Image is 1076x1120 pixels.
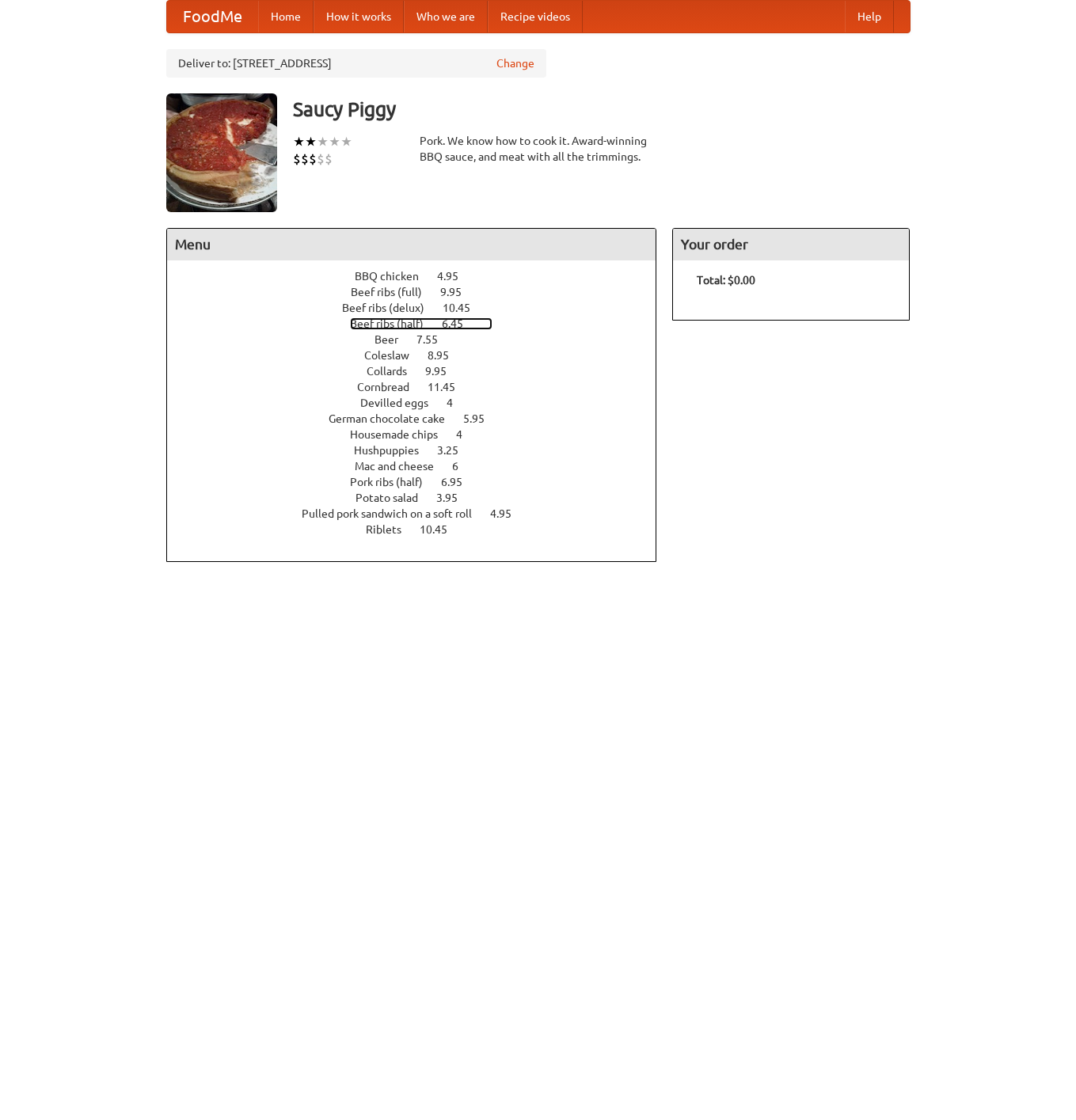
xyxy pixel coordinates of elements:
li: $ [301,150,309,168]
a: BBQ chicken 4.95 [355,270,488,283]
a: Recipe videos [488,1,583,32]
a: FoodMe [167,1,258,32]
a: Who we are [404,1,488,32]
span: 5.95 [463,412,500,425]
a: Home [258,1,314,32]
li: $ [293,150,301,168]
span: 4.95 [437,270,474,283]
span: Mac and cheese [355,460,450,473]
span: Housemade chips [350,428,454,441]
span: Riblets [366,523,417,536]
span: Beef ribs (delux) [342,302,440,314]
span: 6.95 [441,476,478,488]
span: Beef ribs (full) [351,286,438,298]
span: 4 [456,428,478,441]
a: Hushpuppies 3.25 [354,444,488,457]
span: 6.45 [442,317,479,330]
span: Collards [367,365,423,378]
span: 7.55 [416,333,454,346]
span: 6 [452,460,474,473]
a: Beef ribs (delux) 10.45 [342,302,500,314]
a: Devilled eggs 4 [360,397,482,409]
span: German chocolate cake [329,412,461,425]
span: Pork ribs (half) [350,476,439,488]
li: ★ [305,133,317,150]
span: 9.95 [425,365,462,378]
span: Cornbread [357,381,425,393]
a: Beer 7.55 [375,333,467,346]
a: Mac and cheese 6 [355,460,488,473]
span: 4 [447,397,469,409]
li: ★ [293,133,305,150]
a: Potato salad 3.95 [355,492,487,504]
li: $ [317,150,325,168]
a: Collards 9.95 [367,365,476,378]
h3: Saucy Piggy [293,93,911,125]
h4: Menu [167,229,656,260]
span: 4.95 [490,507,527,520]
a: Beef ribs (full) 9.95 [351,286,491,298]
span: Devilled eggs [360,397,444,409]
a: German chocolate cake 5.95 [329,412,514,425]
a: Change [496,55,534,71]
a: Housemade chips 4 [350,428,492,441]
span: 3.25 [437,444,474,457]
span: 11.45 [428,381,471,393]
a: Coleslaw 8.95 [364,349,478,362]
span: 10.45 [443,302,486,314]
b: Total: $0.00 [697,274,755,287]
a: Cornbread 11.45 [357,381,485,393]
span: Pulled pork sandwich on a soft roll [302,507,488,520]
span: 10.45 [420,523,463,536]
span: 8.95 [428,349,465,362]
span: BBQ chicken [355,270,435,283]
a: How it works [314,1,404,32]
span: Beef ribs (half) [350,317,439,330]
span: 9.95 [440,286,477,298]
li: ★ [340,133,352,150]
div: Deliver to: [STREET_ADDRESS] [166,49,546,78]
div: Pork. We know how to cook it. Award-winning BBQ sauce, and meat with all the trimmings. [420,133,657,165]
li: $ [309,150,317,168]
span: Potato salad [355,492,434,504]
a: Pork ribs (half) 6.95 [350,476,492,488]
span: Hushpuppies [354,444,435,457]
span: Beer [375,333,414,346]
img: angular.jpg [166,93,277,212]
a: Pulled pork sandwich on a soft roll 4.95 [302,507,541,520]
h4: Your order [673,229,909,260]
span: 3.95 [436,492,473,504]
li: ★ [317,133,329,150]
a: Help [845,1,894,32]
span: Coleslaw [364,349,425,362]
li: ★ [329,133,340,150]
a: Beef ribs (half) 6.45 [350,317,492,330]
a: Riblets 10.45 [366,523,477,536]
li: $ [325,150,333,168]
